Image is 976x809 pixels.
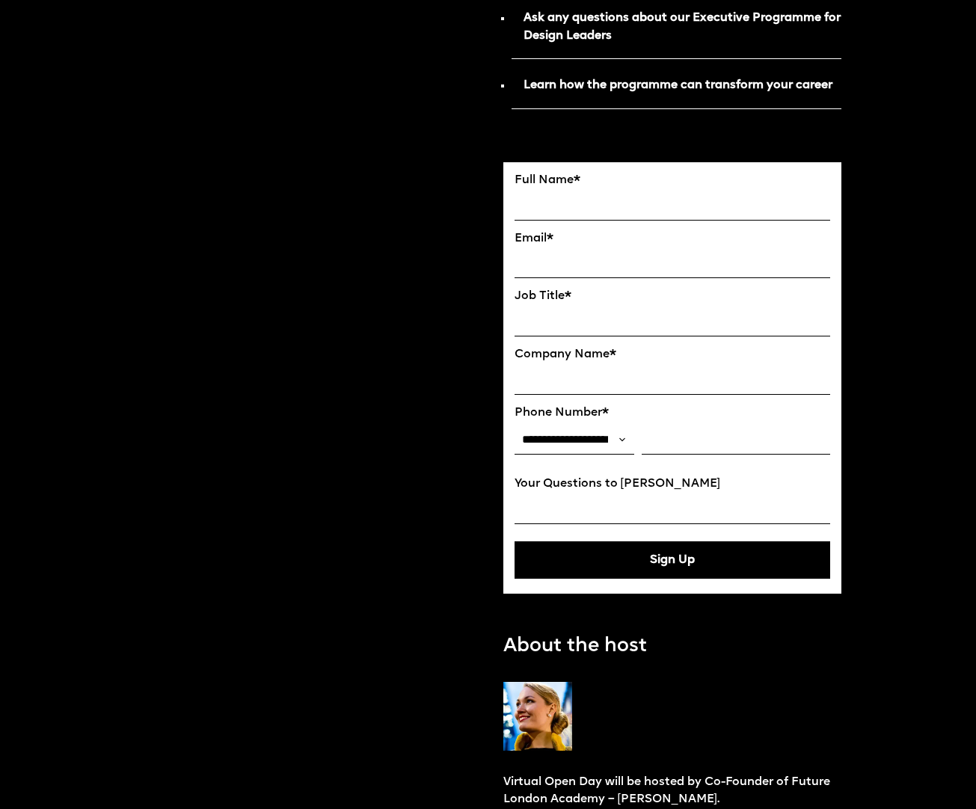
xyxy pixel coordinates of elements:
[515,477,831,491] label: Your Questions to [PERSON_NAME]
[503,632,647,661] p: About the host
[515,348,831,362] label: Company Name
[524,12,841,41] strong: Ask any questions about our Executive Programme for Design Leaders
[515,406,831,420] label: Phone Number
[515,289,831,304] label: Job Title
[515,173,831,188] label: Full Name
[515,232,831,246] label: Email
[515,541,831,579] button: Sign Up
[524,79,832,91] strong: Learn how the programme can transform your career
